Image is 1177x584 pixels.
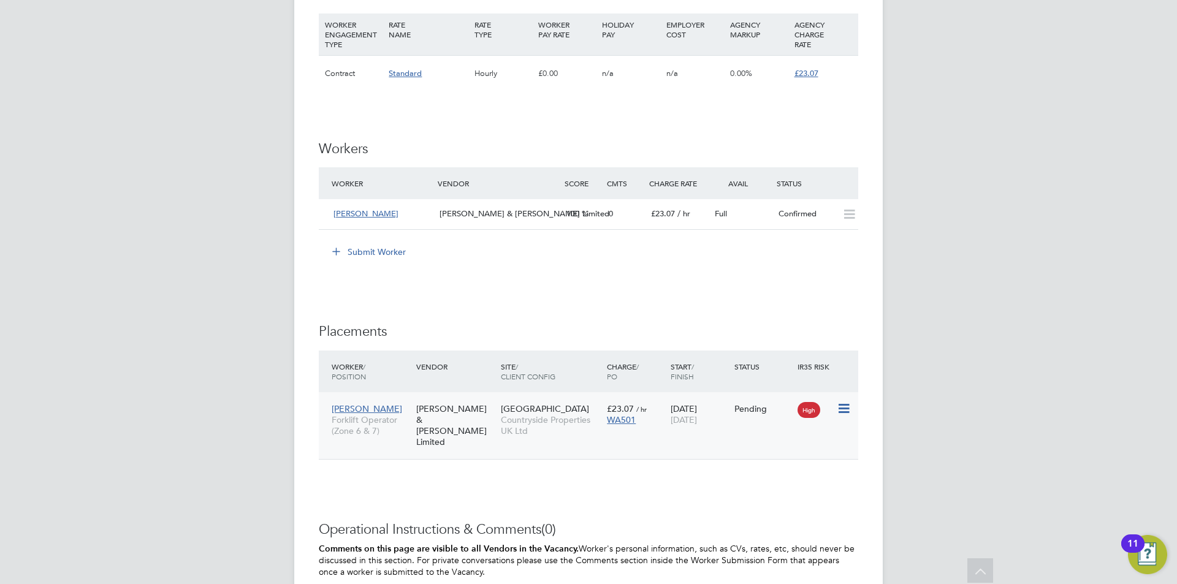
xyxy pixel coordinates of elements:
[333,208,398,219] span: [PERSON_NAME]
[668,355,731,387] div: Start
[535,13,599,45] div: WORKER PAY RATE
[413,355,498,377] div: Vendor
[471,13,535,45] div: RATE TYPE
[774,204,837,224] div: Confirmed
[319,140,858,158] h3: Workers
[319,323,858,341] h3: Placements
[668,397,731,431] div: [DATE]
[607,362,639,381] span: / PO
[319,544,579,554] b: Comments on this page are visible to all Vendors in the Vacancy.
[646,172,710,194] div: Charge Rate
[322,13,386,55] div: WORKER ENGAGEMENT TYPE
[710,172,774,194] div: Avail
[602,68,614,78] span: n/a
[774,172,858,194] div: Status
[562,172,604,194] div: Score
[471,56,535,91] div: Hourly
[1127,544,1138,559] div: 11
[794,68,818,78] span: £23.07
[501,362,555,381] span: / Client Config
[332,362,366,381] span: / Position
[413,397,498,454] div: [PERSON_NAME] & [PERSON_NAME] Limited
[541,521,556,537] span: (0)
[319,543,858,577] p: Worker's personal information, such as CVs, rates, etc, should never be discussed in this section...
[607,403,634,414] span: £23.07
[329,396,858,407] a: [PERSON_NAME]Forklift Operator (Zone 6 & 7)[PERSON_NAME] & [PERSON_NAME] Limited[GEOGRAPHIC_DATA]...
[440,208,609,219] span: [PERSON_NAME] & [PERSON_NAME] Limited
[794,355,837,377] div: IR35 Risk
[566,208,579,219] span: 100
[715,208,727,219] span: Full
[322,56,386,91] div: Contract
[498,355,604,387] div: Site
[727,13,791,45] div: AGENCY MARKUP
[435,172,562,194] div: Vendor
[329,355,413,387] div: Worker
[599,13,663,45] div: HOLIDAY PAY
[671,414,697,425] span: [DATE]
[604,172,646,194] div: Cmts
[501,414,601,436] span: Countryside Properties UK Ltd
[324,242,416,262] button: Submit Worker
[604,355,668,387] div: Charge
[332,414,410,436] span: Forklift Operator (Zone 6 & 7)
[389,68,422,78] span: Standard
[677,208,690,219] span: / hr
[731,355,795,377] div: Status
[798,402,820,418] span: High
[651,208,675,219] span: £23.07
[636,404,647,414] span: / hr
[663,13,727,45] div: EMPLOYER COST
[671,362,694,381] span: / Finish
[609,208,613,219] span: 0
[666,68,678,78] span: n/a
[535,56,599,91] div: £0.00
[730,68,752,78] span: 0.00%
[319,521,858,539] h3: Operational Instructions & Comments
[734,403,792,414] div: Pending
[332,403,402,414] span: [PERSON_NAME]
[329,172,435,194] div: Worker
[791,13,855,55] div: AGENCY CHARGE RATE
[1128,535,1167,574] button: Open Resource Center, 11 new notifications
[501,403,589,414] span: [GEOGRAPHIC_DATA]
[607,414,636,425] span: WA501
[386,13,471,45] div: RATE NAME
